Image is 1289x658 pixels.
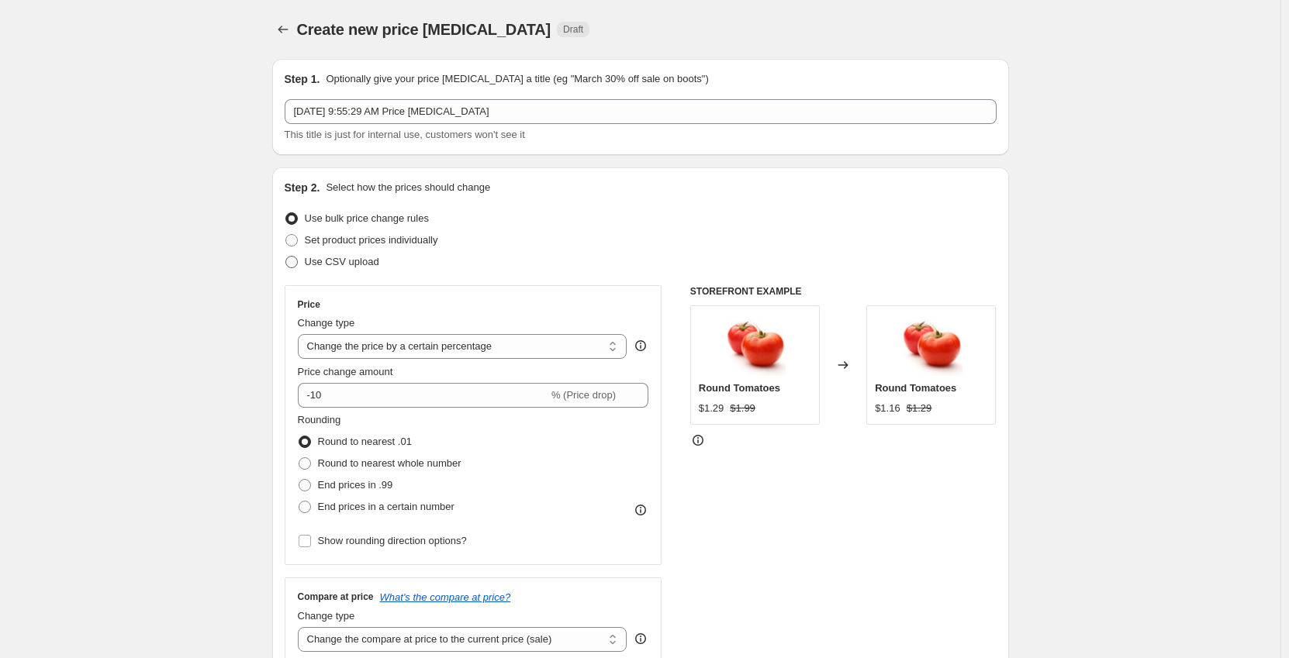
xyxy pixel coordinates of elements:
[690,285,997,298] h6: STOREFRONT EXAMPLE
[633,338,648,353] div: help
[699,401,724,416] div: $1.29
[298,317,355,329] span: Change type
[318,501,454,512] span: End prices in a certain number
[298,383,548,408] input: -15
[305,234,438,246] span: Set product prices individually
[272,19,294,40] button: Price change jobs
[563,23,583,36] span: Draft
[699,382,780,394] span: Round Tomatoes
[326,71,708,87] p: Optionally give your price [MEDICAL_DATA] a title (eg "March 30% off sale on boots")
[551,389,616,401] span: % (Price drop)
[298,414,341,425] span: Rounding
[285,180,320,195] h2: Step 2.
[297,21,551,38] span: Create new price [MEDICAL_DATA]
[318,457,461,469] span: Round to nearest whole number
[318,436,412,447] span: Round to nearest .01
[318,535,467,546] span: Show rounding direction options?
[285,99,997,124] input: 30% off holiday sale
[380,591,511,603] button: What's the compare at price?
[875,382,956,394] span: Round Tomatoes
[907,401,932,416] strike: $1.29
[724,314,786,376] img: Tomato_Round3_9af1bae9-0687-4969-8577-c1592369bced_80x.jpg
[900,314,962,376] img: Tomato_Round3_9af1bae9-0687-4969-8577-c1592369bced_80x.jpg
[730,401,755,416] strike: $1.99
[305,212,429,224] span: Use bulk price change rules
[318,479,393,491] span: End prices in .99
[875,401,900,416] div: $1.16
[285,129,525,140] span: This title is just for internal use, customers won't see it
[298,298,320,311] h3: Price
[326,180,490,195] p: Select how the prices should change
[298,366,393,377] span: Price change amount
[305,256,379,267] span: Use CSV upload
[633,631,648,646] div: help
[298,610,355,622] span: Change type
[298,591,374,603] h3: Compare at price
[285,71,320,87] h2: Step 1.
